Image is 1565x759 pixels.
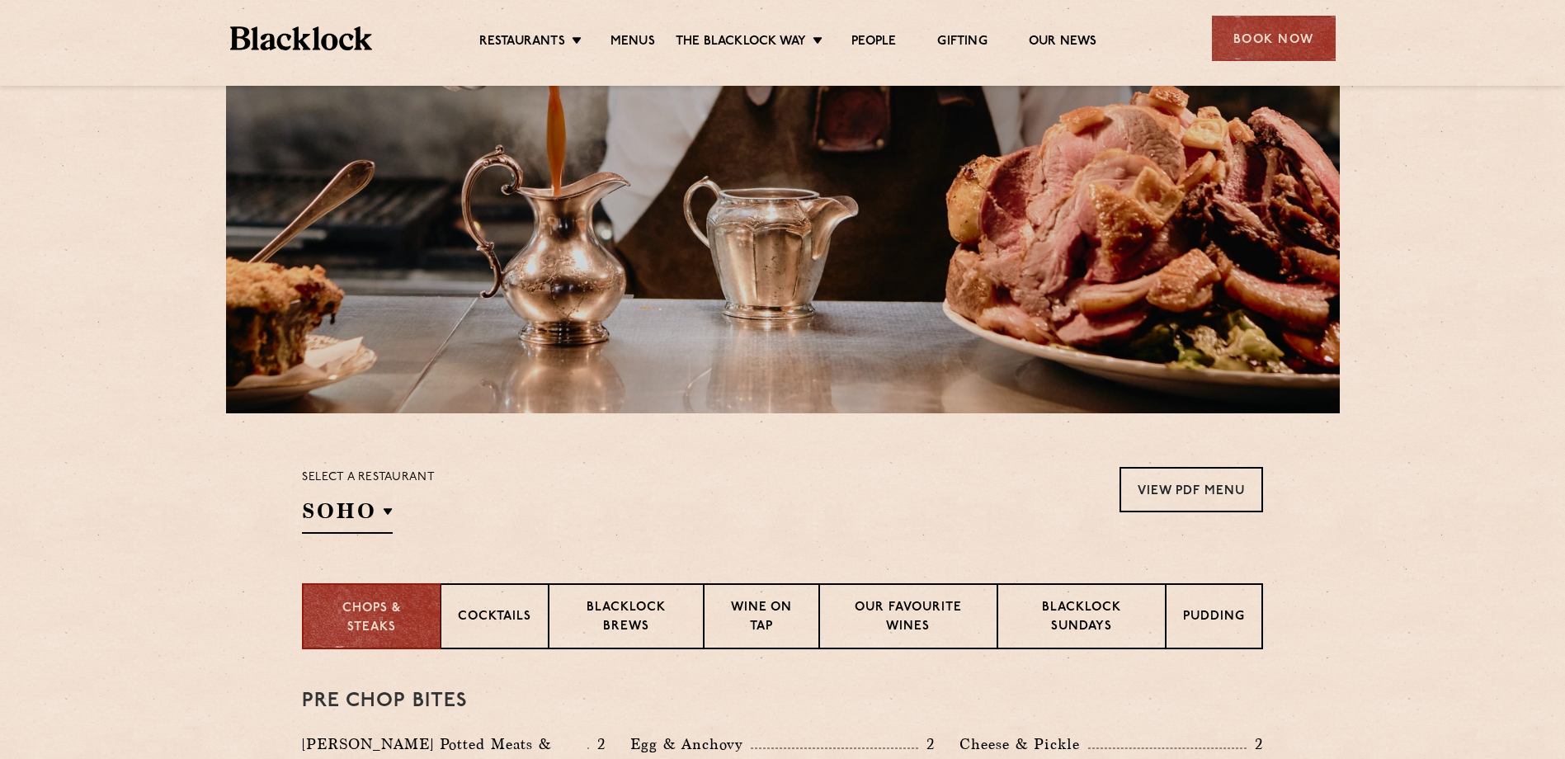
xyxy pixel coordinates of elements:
p: Blacklock Sundays [1015,599,1148,638]
a: The Blacklock Way [676,34,806,52]
a: Our News [1029,34,1097,52]
p: Select a restaurant [302,467,435,488]
p: Wine on Tap [721,599,802,638]
a: Restaurants [479,34,565,52]
p: Egg & Anchovy [630,733,751,756]
h2: SOHO [302,497,393,534]
p: Chops & Steaks [320,600,423,637]
a: View PDF Menu [1120,467,1263,512]
p: Pudding [1183,608,1245,629]
div: Book Now [1212,16,1336,61]
p: Blacklock Brews [566,599,686,638]
a: Gifting [937,34,987,52]
p: 2 [918,733,935,755]
a: Menus [610,34,655,52]
img: BL_Textured_Logo-footer-cropped.svg [230,26,373,50]
p: 2 [589,733,606,755]
a: People [851,34,896,52]
p: 2 [1247,733,1263,755]
p: Cheese & Pickle [959,733,1088,756]
p: Our favourite wines [837,599,979,638]
h3: Pre Chop Bites [302,691,1263,712]
p: Cocktails [458,608,531,629]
